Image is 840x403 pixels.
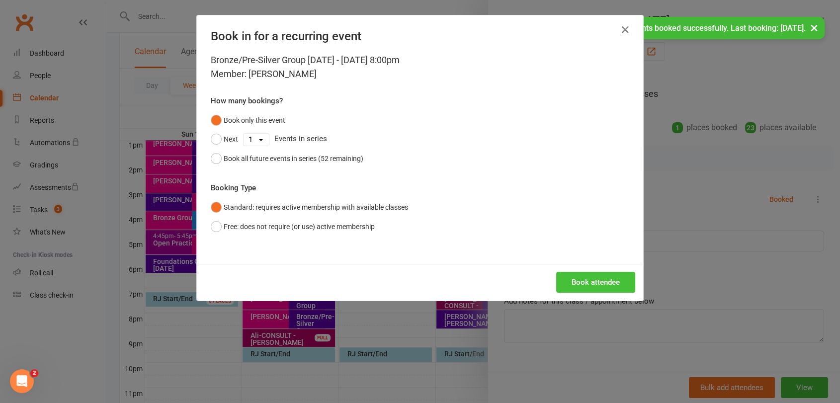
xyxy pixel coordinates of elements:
label: How many bookings? [211,95,283,107]
div: Bronze/Pre-Silver Group [DATE] - [DATE] 8:00pm Member: [PERSON_NAME] [211,53,629,81]
button: Next [211,130,238,149]
button: Free: does not require (or use) active membership [211,217,375,236]
div: Events in series [211,130,629,149]
button: Close [617,22,633,38]
button: Standard: requires active membership with available classes [211,198,408,217]
button: Book all future events in series (52 remaining) [211,149,363,168]
button: Book attendee [556,272,635,293]
span: 2 [30,369,38,377]
iframe: Intercom live chat [10,369,34,393]
label: Booking Type [211,182,256,194]
h4: Book in for a recurring event [211,29,629,43]
div: Book all future events in series (52 remaining) [224,153,363,164]
button: Book only this event [211,111,285,130]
